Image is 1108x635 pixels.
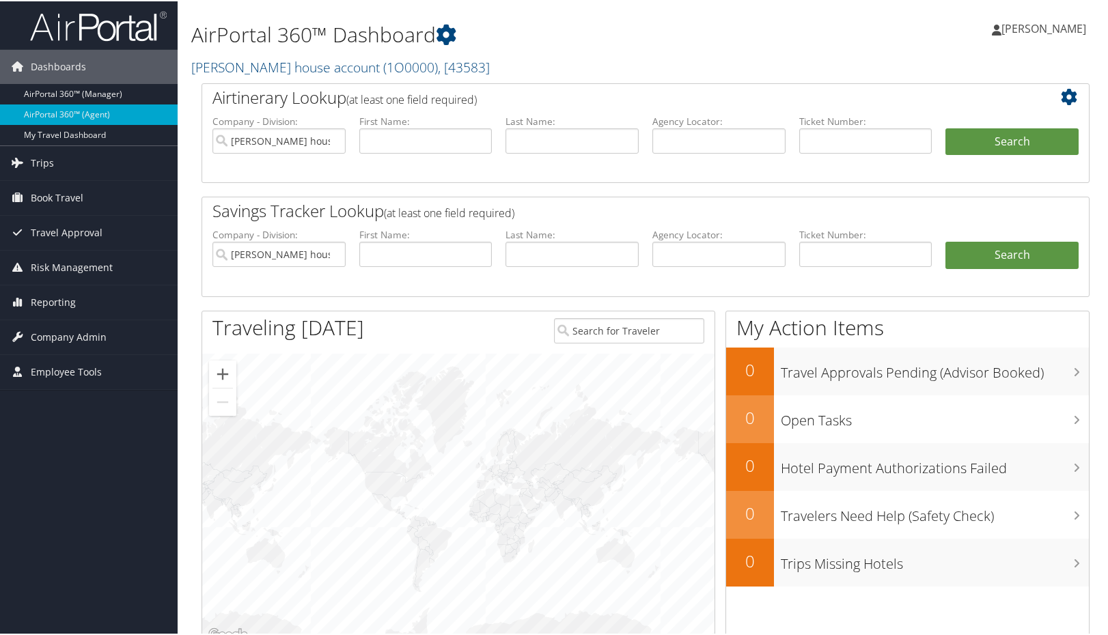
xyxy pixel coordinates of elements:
span: Dashboards [31,48,86,83]
h2: 0 [726,548,774,571]
button: Zoom in [209,359,236,386]
h3: Hotel Payment Authorizations Failed [781,451,1089,477]
h2: 0 [726,357,774,380]
button: Search [945,127,1079,154]
h2: Savings Tracker Lookup [212,198,1005,221]
h1: AirPortal 360™ Dashboard [191,19,797,48]
span: Travel Approval [31,214,102,249]
input: Search for Traveler [554,317,704,342]
a: [PERSON_NAME] [992,7,1100,48]
span: Risk Management [31,249,113,283]
span: Trips [31,145,54,179]
span: (at least one field required) [346,91,477,106]
span: Employee Tools [31,354,102,388]
label: Last Name: [505,227,639,240]
h2: 0 [726,453,774,476]
span: ( 1O0000 ) [383,57,438,75]
label: Ticket Number: [799,227,932,240]
a: [PERSON_NAME] house account [191,57,490,75]
label: Company - Division: [212,227,346,240]
a: 0Open Tasks [726,394,1089,442]
span: Book Travel [31,180,83,214]
h1: My Action Items [726,312,1089,341]
a: 0Travelers Need Help (Safety Check) [726,490,1089,537]
h3: Travel Approvals Pending (Advisor Booked) [781,355,1089,381]
h3: Open Tasks [781,403,1089,429]
h3: Trips Missing Hotels [781,546,1089,572]
h1: Traveling [DATE] [212,312,364,341]
a: 0Hotel Payment Authorizations Failed [726,442,1089,490]
label: First Name: [359,227,493,240]
button: Zoom out [209,387,236,414]
h2: 0 [726,500,774,524]
span: Reporting [31,284,76,318]
label: Agency Locator: [652,113,786,127]
span: [PERSON_NAME] [1001,20,1086,35]
label: First Name: [359,113,493,127]
a: Search [945,240,1079,268]
label: Company - Division: [212,113,346,127]
label: Ticket Number: [799,113,932,127]
h3: Travelers Need Help (Safety Check) [781,498,1089,524]
span: (at least one field required) [384,204,514,219]
h2: Airtinerary Lookup [212,85,1005,108]
h2: 0 [726,405,774,428]
span: , [ 43583 ] [438,57,490,75]
img: airportal-logo.png [30,9,167,41]
a: 0Travel Approvals Pending (Advisor Booked) [726,346,1089,394]
a: 0Trips Missing Hotels [726,537,1089,585]
input: search accounts [212,240,346,266]
label: Agency Locator: [652,227,786,240]
span: Company Admin [31,319,107,353]
label: Last Name: [505,113,639,127]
